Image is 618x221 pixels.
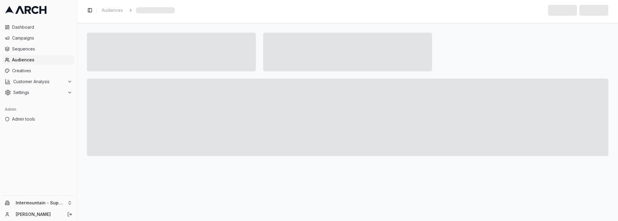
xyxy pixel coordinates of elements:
a: Audiences [99,6,125,15]
div: Admin [2,105,75,114]
span: Settings [13,89,65,96]
span: Customer Analysis [13,79,65,85]
span: Campaigns [12,35,72,41]
button: Settings [2,88,75,97]
a: Dashboard [2,22,75,32]
span: Dashboard [12,24,72,30]
a: Admin tools [2,114,75,124]
span: Intermountain - Superior Water & Air [16,200,65,206]
button: Intermountain - Superior Water & Air [2,198,75,208]
a: [PERSON_NAME] [16,211,61,217]
span: Sequences [12,46,72,52]
a: Sequences [2,44,75,54]
a: Audiences [2,55,75,65]
a: Creatives [2,66,75,76]
span: Audiences [102,7,123,13]
button: Customer Analysis [2,77,75,86]
span: Audiences [12,57,72,63]
span: Admin tools [12,116,72,122]
button: Log out [65,210,74,219]
span: Creatives [12,68,72,74]
nav: breadcrumb [99,6,175,15]
a: Campaigns [2,33,75,43]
